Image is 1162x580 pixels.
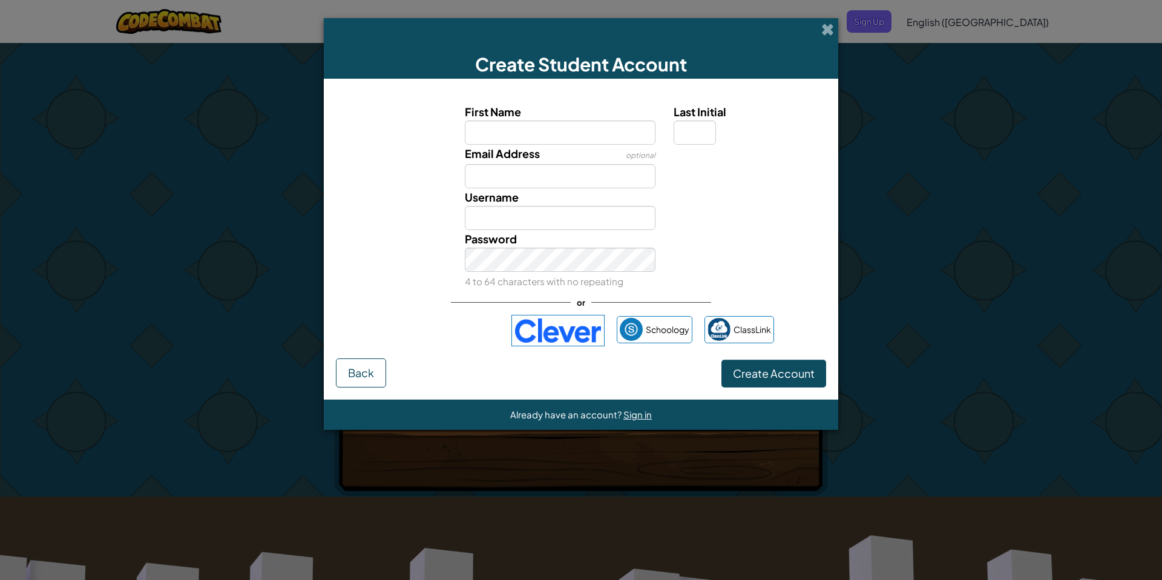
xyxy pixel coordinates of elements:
[465,190,519,204] span: Username
[382,317,505,344] iframe: Sign in with Google Button
[465,147,540,160] span: Email Address
[571,294,591,311] span: or
[734,321,771,338] span: ClassLink
[511,315,605,346] img: clever-logo-blue.png
[336,358,386,387] button: Back
[646,321,689,338] span: Schoology
[620,318,643,341] img: schoology.png
[626,151,655,160] span: optional
[721,360,826,387] button: Create Account
[465,275,623,287] small: 4 to 64 characters with no repeating
[348,366,374,380] span: Back
[733,366,815,380] span: Create Account
[707,318,730,341] img: classlink-logo-small.png
[674,105,726,119] span: Last Initial
[623,409,652,420] a: Sign in
[475,53,687,76] span: Create Student Account
[510,409,623,420] span: Already have an account?
[465,232,517,246] span: Password
[465,105,521,119] span: First Name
